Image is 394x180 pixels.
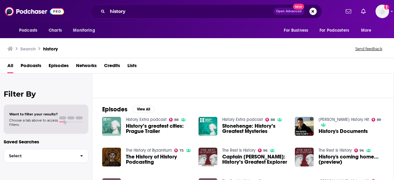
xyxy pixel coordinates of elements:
a: Credits [104,61,120,73]
span: Charts [49,26,62,35]
span: Want to filter your results? [9,112,58,116]
a: Networks [76,61,97,73]
a: History's Documents [319,129,368,134]
img: Stonehenge: History’s Greatest Mysteries [199,117,217,136]
a: History’s greatest cities: Prague Trailer [126,123,191,134]
img: Podchaser - Follow, Share and Rate Podcasts [5,6,64,17]
button: Send feedback [353,46,384,51]
svg: Add a profile image [384,5,389,10]
a: The Rest Is History [222,148,255,153]
a: Show notifications dropdown [343,6,354,17]
span: 89 [377,118,381,121]
button: open menu [279,25,316,36]
span: New [293,4,304,10]
a: Episodes [49,61,69,73]
button: open menu [15,25,45,36]
h3: history [43,46,58,52]
button: Open AdvancedNew [273,8,304,15]
a: History Extra podcast [126,117,167,122]
span: 96 [263,149,267,152]
span: Open Advanced [276,10,302,13]
img: Captain Cook: History’s Greatest Explorer [199,148,217,166]
a: Dan Snow's History Hit [319,117,369,122]
span: Select [4,154,75,158]
a: 88 [169,118,179,122]
a: Charts [45,25,66,36]
a: 96 [258,149,268,152]
span: For Business [284,26,308,35]
button: open menu [69,25,103,36]
span: Logged in as tfnewsroom [376,5,389,18]
span: 88 [271,118,275,121]
a: 88 [265,118,275,122]
h3: Search [20,46,36,52]
button: open menu [357,25,379,36]
span: 88 [174,118,179,121]
a: History Extra podcast [222,117,263,122]
h2: Episodes [102,106,127,113]
div: Search podcasts, credits, & more... [90,4,322,18]
span: Choose a tab above to access filters. [9,118,58,127]
h2: Filter By [4,90,88,98]
a: Lists [127,61,137,73]
span: For Podcasters [320,26,349,35]
input: Search podcasts, credits, & more... [107,6,273,16]
button: View All [132,106,155,113]
span: 75 [179,149,184,152]
a: Captain Cook: History’s Greatest Explorer [222,154,287,165]
a: 89 [372,118,381,122]
a: Stonehenge: History’s Greatest Mysteries [222,123,287,134]
img: History's Documents [295,117,314,136]
button: Show profile menu [376,5,389,18]
img: User Profile [376,5,389,18]
span: 96 [360,149,364,152]
img: The History of History Podcasting [102,148,121,166]
span: More [361,26,372,35]
span: Monitoring [73,26,95,35]
a: History's coming home... (preview) [319,154,384,165]
span: Captain [PERSON_NAME]: History’s Greatest Explorer [222,154,287,165]
button: open menu [316,25,358,36]
a: 96 [354,149,364,152]
a: The Rest Is History [319,148,352,153]
p: Saved Searches [4,139,88,145]
a: The History of Byzantium [126,148,172,153]
a: EpisodesView All [102,106,155,113]
span: Podcasts [19,26,37,35]
button: Select [4,149,88,163]
a: Show notifications dropdown [359,6,368,17]
a: All [7,61,13,73]
img: History’s greatest cities: Prague Trailer [102,117,121,136]
a: 75 [174,149,184,152]
img: History's coming home... (preview) [295,148,314,166]
a: Podcasts [21,61,41,73]
a: The History of History Podcasting [126,154,191,165]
